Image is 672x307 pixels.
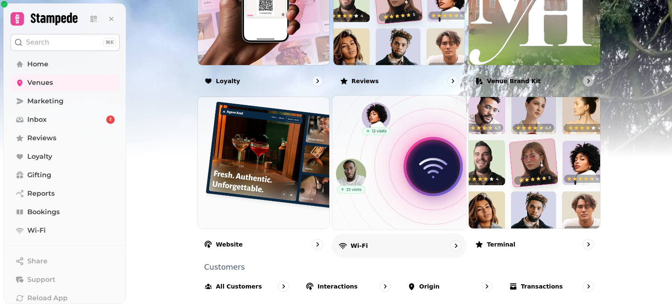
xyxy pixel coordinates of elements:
[198,97,329,228] img: Website
[103,38,116,47] div: ⌘K
[521,282,563,291] p: Transactions
[487,77,541,85] p: Venue brand kit
[10,93,120,110] a: Marketing
[469,97,600,228] img: Terminal
[299,274,397,299] a: Interactions
[10,290,120,307] button: Reload App
[401,274,499,299] a: Origin
[10,167,120,184] a: Gifting
[10,204,120,220] a: Bookings
[10,185,120,202] a: Reports
[27,170,51,180] span: Gifting
[279,282,288,291] svg: go to
[27,59,48,69] span: Home
[204,263,601,271] p: Customers
[27,133,56,143] span: Reviews
[449,77,457,85] svg: go to
[10,130,120,147] a: Reviews
[487,240,515,249] p: Terminal
[27,207,60,217] span: Bookings
[27,293,68,303] span: Reload App
[381,282,389,291] svg: go to
[10,148,120,165] a: Loyalty
[325,89,473,236] img: Wi-Fi
[27,152,52,162] span: Loyalty
[332,95,467,258] a: Wi-FiWi-Fi
[10,34,120,51] button: Search⌘K
[10,56,120,73] a: Home
[352,77,379,85] p: Reviews
[318,282,357,291] p: Interactions
[197,274,296,299] a: All customers
[419,282,439,291] p: Origin
[10,111,120,128] a: Inbox2
[197,97,330,257] a: WebsiteWebsite
[27,275,55,285] span: Support
[27,115,47,125] span: Inbox
[10,253,120,270] button: Share
[313,240,322,249] svg: go to
[216,240,243,249] p: Website
[27,96,63,106] span: Marketing
[468,97,601,257] a: TerminalTerminal
[26,37,49,47] p: Search
[10,271,120,288] button: Support
[584,77,593,85] svg: go to
[27,256,47,266] span: Share
[216,77,240,85] p: Loyalty
[10,74,120,91] a: Venues
[10,222,120,239] a: Wi-Fi
[584,240,593,249] svg: go to
[27,226,46,236] span: Wi-Fi
[216,282,262,291] p: All customers
[502,274,601,299] a: Transactions
[27,189,55,199] span: Reports
[109,117,112,123] span: 2
[350,241,367,250] p: Wi-Fi
[584,282,593,291] svg: go to
[483,282,491,291] svg: go to
[27,78,53,88] span: Venues
[313,77,322,85] svg: go to
[451,241,460,250] svg: go to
